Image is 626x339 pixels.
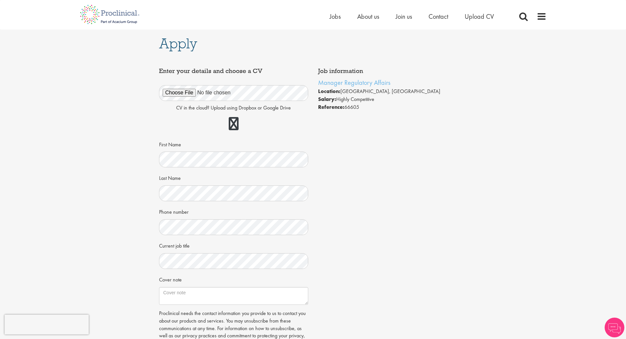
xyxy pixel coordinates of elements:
[5,315,89,334] iframe: reCAPTCHA
[357,12,379,21] a: About us
[465,12,494,21] a: Upload CV
[318,87,467,95] li: [GEOGRAPHIC_DATA], [GEOGRAPHIC_DATA]
[318,95,467,103] li: Highly Competitive
[159,104,308,112] p: CV in the cloud? Upload using Dropbox or Google Drive
[159,172,181,182] label: Last Name
[159,68,308,74] h4: Enter your details and choose a CV
[318,78,390,87] a: Manager Regulatory Affairs
[330,12,341,21] a: Jobs
[318,104,344,110] strong: Reference:
[318,96,336,103] strong: Salary:
[159,206,189,216] label: Phone number
[159,35,197,52] span: Apply
[396,12,412,21] a: Join us
[429,12,448,21] a: Contact
[318,68,467,74] h4: Job information
[318,103,467,111] li: 66605
[159,139,181,149] label: First Name
[159,274,182,284] label: Cover note
[159,240,190,250] label: Current job title
[605,318,624,337] img: Chatbot
[318,88,340,95] strong: Location:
